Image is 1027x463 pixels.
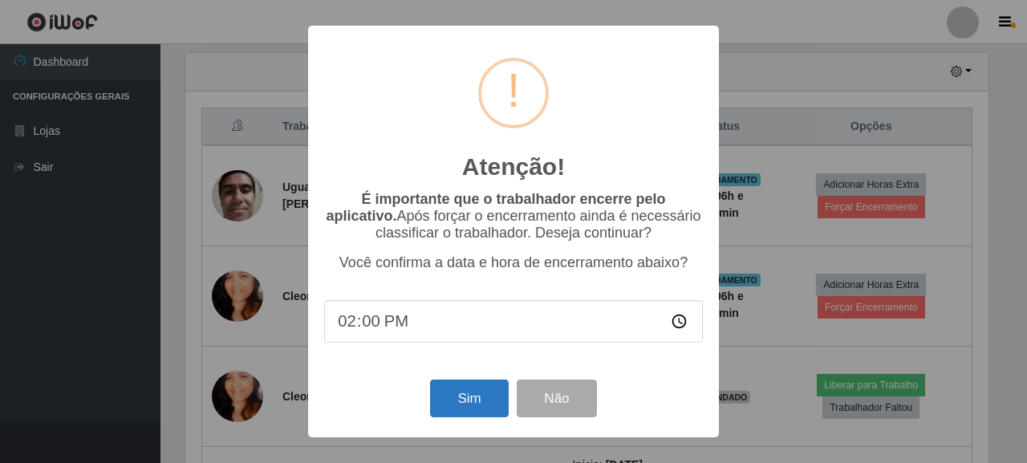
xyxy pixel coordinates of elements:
h2: Atenção! [462,152,565,181]
p: Após forçar o encerramento ainda é necessário classificar o trabalhador. Deseja continuar? [324,191,703,242]
p: Você confirma a data e hora de encerramento abaixo? [324,254,703,271]
button: Não [517,380,596,417]
b: É importante que o trabalhador encerre pelo aplicativo. [326,191,665,224]
button: Sim [430,380,508,417]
